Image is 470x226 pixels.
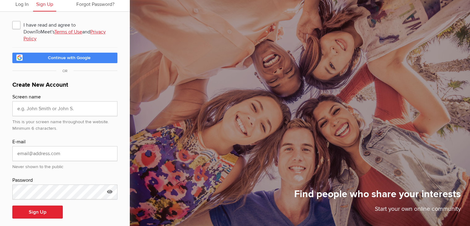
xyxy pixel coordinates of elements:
[54,29,82,35] a: Terms of Use
[12,138,117,146] div: E-mail
[294,205,461,217] p: Start your own online community
[36,1,53,7] span: Sign Up
[15,1,29,7] span: Log In
[12,176,117,185] div: Password
[12,19,117,30] span: I have read and agree to DownToMeet's and
[294,188,461,205] h1: Find people who share your interests
[12,80,117,93] h1: Create New Account
[48,55,91,60] span: Continue with Google
[12,116,117,132] div: This is your screen name throughout the website. Minimum 6 characters.
[12,206,63,219] button: Sign Up
[76,1,114,7] span: Forgot Password?
[12,101,117,116] input: e.g. John Smith or John S.
[12,146,117,161] input: email@address.com
[56,69,74,73] span: OR
[12,161,117,170] div: Never shown to the public
[12,93,117,101] div: Screen name
[12,53,117,63] a: Continue with Google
